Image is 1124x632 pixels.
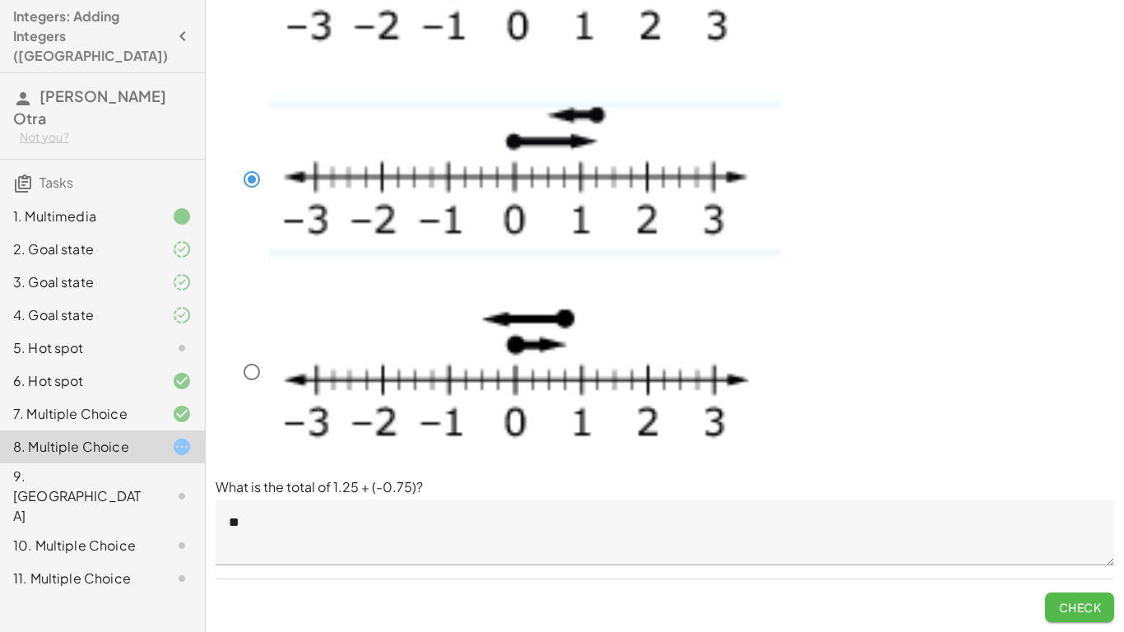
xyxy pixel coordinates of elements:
div: 11. Multiple Choice [13,569,146,588]
div: 7. Multiple Choice [13,404,146,424]
i: Task finished and correct. [172,404,192,424]
div: Not you? [20,129,192,146]
p: What is the total of 1.25 + (-0.75)? [216,477,1114,497]
div: 1. Multimedia [13,207,146,226]
i: Task finished and part of it marked as correct. [172,305,192,325]
i: Task finished and correct. [172,371,192,391]
div: 8. Multiple Choice [13,437,146,457]
h4: Integers: Adding Integers ([GEOGRAPHIC_DATA]) [13,7,168,66]
i: Task not started. [172,569,192,588]
img: c80484312efad768177594a1ffea12af1b7e3525a82525ec242f14f93525b273.jpeg [268,281,773,459]
span: Check [1058,600,1101,615]
button: Check [1045,592,1114,622]
i: Task finished and part of it marked as correct. [172,272,192,292]
i: Task not started. [172,536,192,555]
img: 76c7cf15cb65215b68f4c3e1d39517613e4574dea79620a678927749f8cd2a1e.jpeg [268,85,781,269]
div: 2. Goal state [13,239,146,259]
div: 9. [GEOGRAPHIC_DATA] [13,467,146,526]
i: Task started. [172,437,192,457]
i: Task finished and part of it marked as correct. [172,239,192,259]
div: 4. Goal state [13,305,146,325]
i: Task finished. [172,207,192,226]
i: Task not started. [172,338,192,358]
i: Task not started. [172,486,192,506]
div: 10. Multiple Choice [13,536,146,555]
span: Tasks [39,174,73,191]
div: 3. Goal state [13,272,146,292]
div: 6. Hot spot [13,371,146,391]
div: 5. Hot spot [13,338,146,358]
span: [PERSON_NAME] Otra [13,86,166,128]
